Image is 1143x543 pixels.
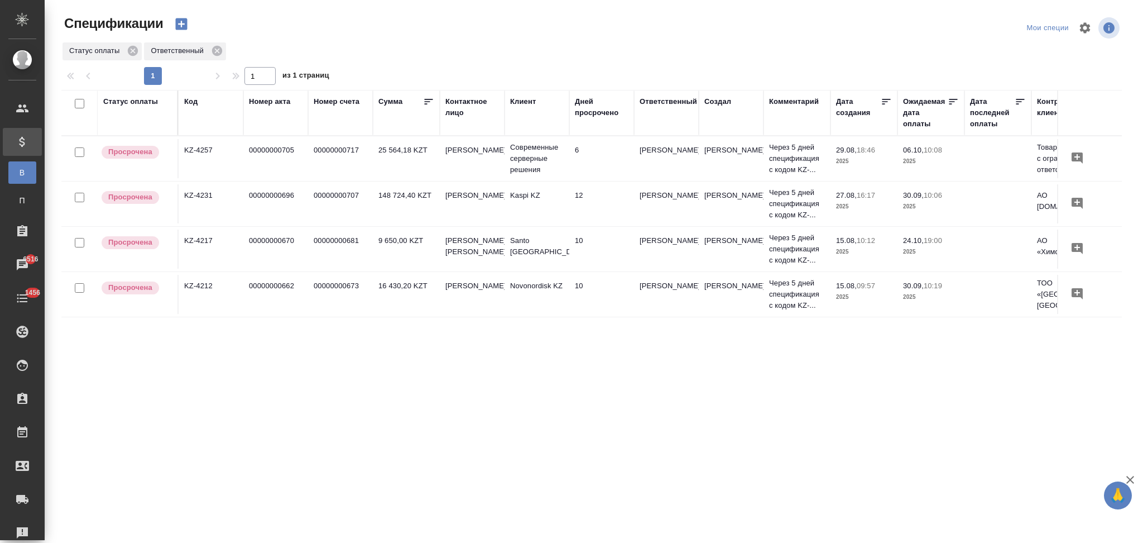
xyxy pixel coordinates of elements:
[3,251,42,279] a: 6516
[103,96,158,107] div: Статус оплаты
[440,184,505,223] td: [PERSON_NAME]
[836,96,881,118] div: Дата создания
[569,139,634,178] td: 6
[836,246,892,258] p: 2025
[510,280,564,292] p: Novonordisk KZ
[108,282,152,293] p: Просрочена
[640,96,697,107] div: Ответственный
[857,236,875,245] p: 10:12
[249,96,290,107] div: Номер акта
[69,45,123,56] p: Статус оплаты
[243,184,308,223] td: 00000000696
[575,96,628,118] div: Дней просрочено
[903,246,959,258] p: 2025
[569,230,634,269] td: 10
[373,184,440,223] td: 148 724,40 KZT
[1037,278,1091,311] p: ТОО «[GEOGRAPHIC_DATA] [GEOGRAPHIC_DATA]»
[569,275,634,314] td: 10
[510,190,564,201] p: Kaspi KZ
[108,146,152,158] p: Просрочена
[903,236,924,245] p: 24.10,
[144,42,225,60] div: Ответственный
[373,230,440,269] td: 9 650,00 KZT
[151,45,207,56] p: Ответственный
[857,282,875,290] p: 09:57
[510,235,564,258] p: Santo [GEOGRAPHIC_DATA]
[857,191,875,199] p: 16:17
[699,230,763,269] td: [PERSON_NAME]
[634,275,699,314] td: [PERSON_NAME]
[510,142,564,175] p: Современные серверные решения
[8,189,36,212] a: П
[1072,15,1098,41] span: Настроить таблицу
[378,96,402,107] div: Сумма
[769,142,825,175] p: Через 5 дней спецификация с кодом KZ-...
[1037,190,1091,212] p: АО [DOMAIN_NAME]
[14,167,31,178] span: В
[704,96,731,107] div: Создал
[836,201,892,212] p: 2025
[634,139,699,178] td: [PERSON_NAME]
[903,201,959,212] p: 2025
[1037,142,1091,175] p: Товарищество с ограниченной ответстве...
[179,184,243,223] td: KZ-4231
[769,232,825,266] p: Через 5 дней спецификация с кодом KZ-...
[699,184,763,223] td: [PERSON_NAME]
[184,96,198,107] div: Код
[769,187,825,221] p: Через 5 дней спецификация с кодом KZ-...
[243,275,308,314] td: 00000000662
[903,96,948,130] div: Ожидаемая дата оплаты
[699,139,763,178] td: [PERSON_NAME]
[373,275,440,314] td: 16 430,20 KZT
[836,191,857,199] p: 27.08,
[308,230,373,269] td: 00000000681
[373,139,440,178] td: 25 564,18 KZT
[16,254,45,265] span: 6516
[924,282,942,290] p: 10:19
[168,15,195,34] button: Создать
[179,230,243,269] td: KZ-4217
[836,146,857,154] p: 29.08,
[1037,235,1091,258] p: АО «Химфарм»
[440,230,505,269] td: [PERSON_NAME] [PERSON_NAME]
[179,139,243,178] td: KZ-4257
[308,139,373,178] td: 00000000717
[1037,96,1091,118] div: Контрагент клиента
[634,184,699,223] td: [PERSON_NAME]
[282,69,329,85] span: из 1 страниц
[61,15,164,32] span: Спецификации
[14,195,31,206] span: П
[243,139,308,178] td: 00000000705
[8,161,36,184] a: В
[3,284,42,312] a: 1456
[836,282,857,290] p: 15.08,
[440,275,505,314] td: [PERSON_NAME]
[569,184,634,223] td: 12
[1104,482,1132,509] button: 🙏
[308,184,373,223] td: 00000000707
[18,287,47,298] span: 1456
[699,275,763,314] td: [PERSON_NAME]
[836,292,892,303] p: 2025
[63,42,142,60] div: Статус оплаты
[924,146,942,154] p: 10:08
[903,282,924,290] p: 30.09,
[440,139,505,178] td: [PERSON_NAME]
[108,237,152,248] p: Просрочена
[970,96,1015,130] div: Дата последней оплаты
[857,146,875,154] p: 18:46
[510,96,536,107] div: Клиент
[903,292,959,303] p: 2025
[903,146,924,154] p: 06.10,
[903,156,959,167] p: 2025
[108,192,152,203] p: Просрочена
[769,278,825,311] p: Через 5 дней спецификация с кодом KZ-...
[445,96,499,118] div: Контактное лицо
[1108,484,1127,507] span: 🙏
[903,191,924,199] p: 30.09,
[1098,17,1122,39] span: Посмотреть информацию
[314,96,359,107] div: Номер счета
[308,275,373,314] td: 00000000673
[836,236,857,245] p: 15.08,
[634,230,699,269] td: [PERSON_NAME]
